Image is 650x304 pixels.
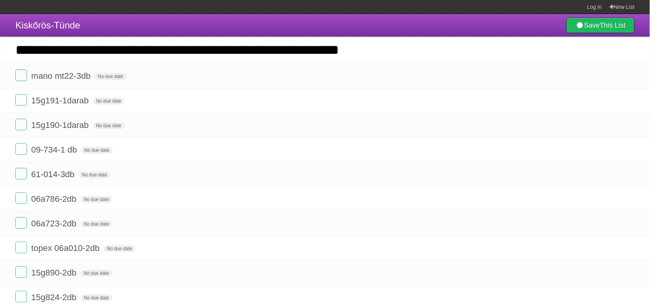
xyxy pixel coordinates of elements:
[81,147,112,154] span: No due date
[15,168,27,179] label: Done
[31,243,101,253] span: topex 06a010-2db
[31,169,77,179] span: 61-014-3db
[31,194,78,204] span: 06a786-2db
[15,193,27,204] label: Done
[600,22,626,29] b: This List
[15,217,27,229] label: Done
[31,219,78,228] span: 06a723-2db
[31,145,79,154] span: 09-734-1 db
[79,171,110,178] span: No due date
[93,98,124,105] span: No due date
[31,292,78,302] span: 15g824-2db
[81,221,112,228] span: No due date
[31,268,78,277] span: 15g890-2db
[15,242,27,253] label: Done
[31,71,92,81] span: mano mt22-3db
[93,122,124,129] span: No due date
[15,20,80,30] span: Kiskőrös-Tünde
[15,291,27,302] label: Done
[81,270,112,277] span: No due date
[566,18,635,33] a: SaveThis List
[15,143,27,155] label: Done
[15,119,27,130] label: Done
[104,245,135,252] span: No due date
[15,266,27,278] label: Done
[31,96,90,105] span: 15g191-1darab
[81,294,112,301] span: No due date
[15,70,27,81] label: Done
[31,120,90,130] span: 15g190-1darab
[15,94,27,106] label: Done
[95,73,126,80] span: No due date
[81,196,112,203] span: No due date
